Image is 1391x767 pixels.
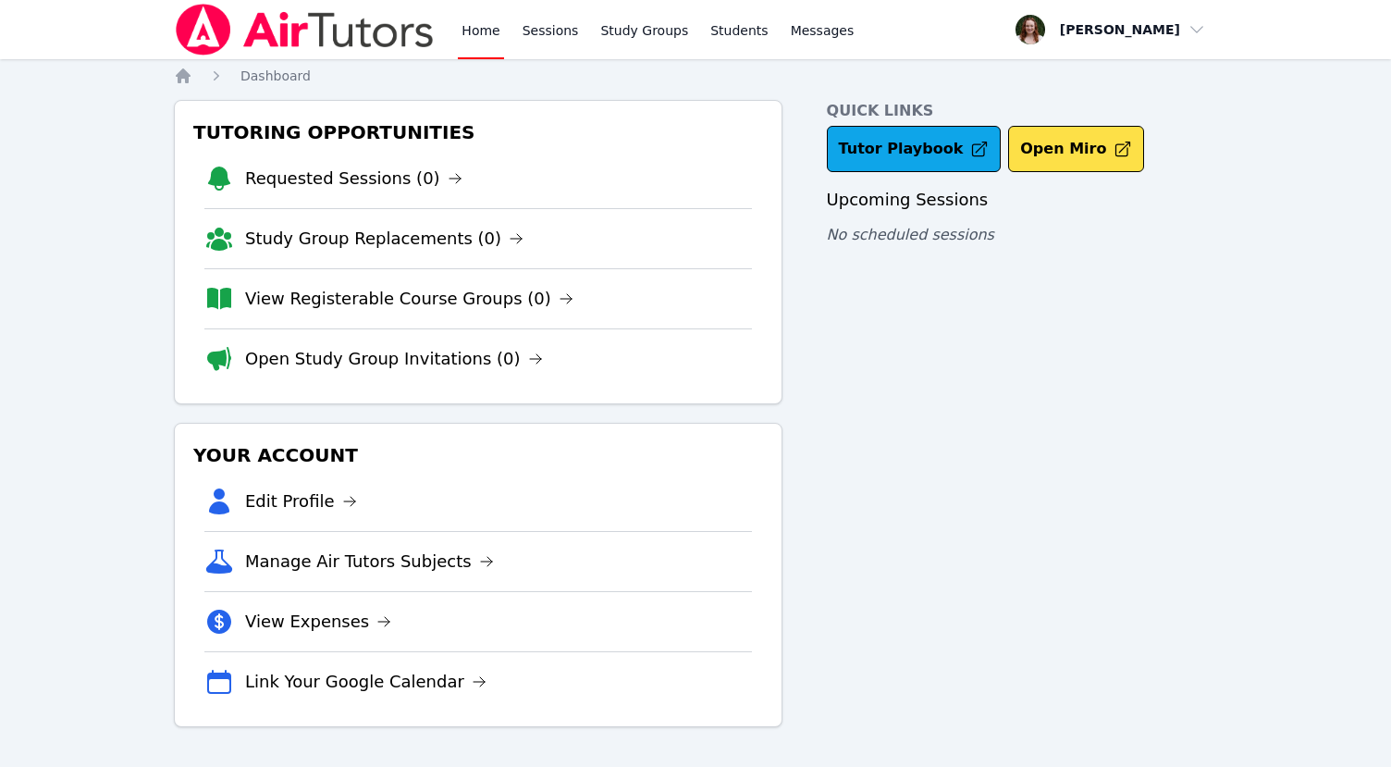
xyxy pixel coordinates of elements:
[245,549,494,575] a: Manage Air Tutors Subjects
[827,226,994,243] span: No scheduled sessions
[174,4,436,56] img: Air Tutors
[190,116,767,149] h3: Tutoring Opportunities
[827,187,1217,213] h3: Upcoming Sessions
[240,68,311,83] span: Dashboard
[240,67,311,85] a: Dashboard
[827,100,1217,122] h4: Quick Links
[245,286,573,312] a: View Registerable Course Groups (0)
[827,126,1002,172] a: Tutor Playbook
[245,346,543,372] a: Open Study Group Invitations (0)
[245,226,523,252] a: Study Group Replacements (0)
[245,166,462,192] a: Requested Sessions (0)
[245,609,391,635] a: View Expenses
[245,489,357,514] a: Edit Profile
[174,67,1217,85] nav: Breadcrumb
[791,21,855,40] span: Messages
[245,669,486,695] a: Link Your Google Calendar
[1008,126,1144,172] button: Open Miro
[190,439,767,472] h3: Your Account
